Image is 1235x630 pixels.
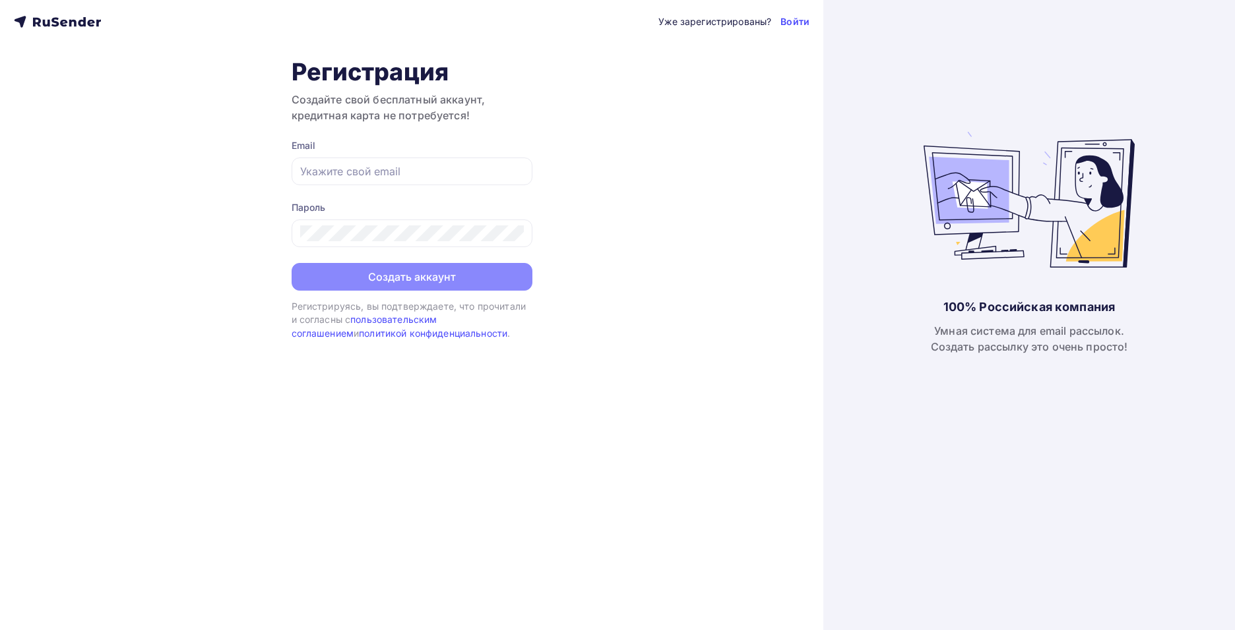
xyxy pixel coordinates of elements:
h1: Регистрация [292,57,532,86]
a: политикой конфиденциальности [359,328,507,339]
div: Регистрируясь, вы подтверждаете, что прочитали и согласны с и . [292,300,532,340]
div: 100% Российская компания [943,299,1115,315]
a: пользовательским соглашением [292,314,437,338]
div: Пароль [292,201,532,214]
h3: Создайте свой бесплатный аккаунт, кредитная карта не потребуется! [292,92,532,123]
div: Уже зарегистрированы? [658,15,771,28]
a: Войти [780,15,809,28]
div: Умная система для email рассылок. Создать рассылку это очень просто! [931,323,1128,355]
button: Создать аккаунт [292,263,532,291]
div: Email [292,139,532,152]
input: Укажите свой email [300,163,524,179]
